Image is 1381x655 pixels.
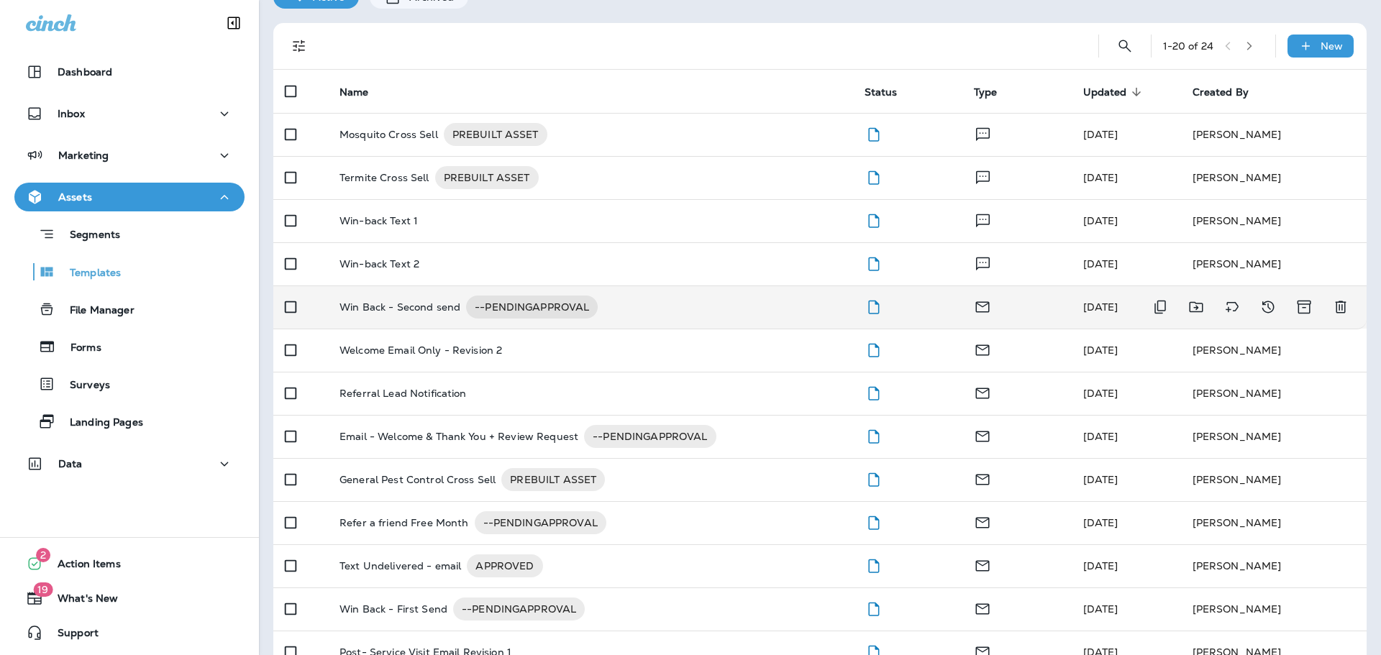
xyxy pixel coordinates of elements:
span: Email [974,429,991,441]
span: Frank Carreno [1083,344,1118,357]
p: Surveys [55,379,110,393]
span: Updated [1083,86,1127,99]
span: Text [974,213,992,226]
span: Draft [865,213,883,226]
span: Frank Carreno [1083,516,1118,529]
span: Name [339,86,388,99]
span: Email [974,342,991,355]
button: Duplicate [1146,293,1175,321]
div: APPROVED [467,554,542,577]
span: Created By [1193,86,1249,99]
span: Created By [1193,86,1267,99]
td: [PERSON_NAME] [1181,329,1367,372]
button: File Manager [14,294,245,324]
td: [PERSON_NAME] [1181,156,1367,199]
p: File Manager [55,304,135,318]
p: Win-back Text 2 [339,258,419,270]
span: Name [339,86,369,99]
div: --PENDINGAPPROVAL [466,296,598,319]
span: Draft [865,256,883,269]
p: Termite Cross Sell [339,166,429,189]
span: Draft [865,515,883,528]
button: Templates [14,257,245,287]
span: Madison Johnson [1083,603,1118,615]
p: Win-back Text 1 [339,215,418,226]
div: PREBUILT ASSET [501,468,605,491]
p: Win Back - First Send [339,597,447,620]
p: Landing Pages [55,416,143,430]
div: --PENDINGAPPROVAL [453,597,585,620]
span: --PENDINGAPPROVAL [453,602,585,616]
div: PREBUILT ASSET [435,166,539,189]
p: Segments [55,229,120,243]
button: Move to folder [1182,293,1211,321]
p: Win Back - Second send [339,296,460,319]
button: Assets [14,183,245,211]
span: Frank Carreno [1083,171,1118,184]
span: Draft [865,472,883,485]
span: Draft [865,127,883,139]
span: PREBUILT ASSET [501,472,605,487]
span: Email [974,601,991,614]
span: Draft [865,558,883,571]
td: [PERSON_NAME] [1181,501,1367,544]
span: Updated [1083,86,1146,99]
span: Status [865,86,898,99]
span: Text [974,170,992,183]
span: What's New [43,592,118,610]
span: PREBUILT ASSET [435,170,539,185]
span: Frank Carreno [1083,257,1118,270]
span: Support [43,627,99,644]
td: [PERSON_NAME] [1181,458,1367,501]
span: Draft [865,299,883,312]
button: Add tags [1218,293,1246,321]
td: [PERSON_NAME] [1181,372,1367,415]
span: Draft [865,385,883,398]
span: Frank Carreno [1083,430,1118,443]
span: Email [974,472,991,485]
p: Email - Welcome & Thank You + Review Request [339,425,578,448]
p: Forms [56,342,101,355]
div: --PENDINGAPPROVAL [475,511,606,534]
span: Frank Carreno [1083,128,1118,141]
span: Email [974,299,991,312]
button: Collapse Sidebar [214,9,254,37]
span: Draft [865,342,883,355]
button: Surveys [14,369,245,399]
button: Landing Pages [14,406,245,436]
button: Dashboard [14,58,245,86]
span: APPROVED [467,559,542,573]
button: Filters [285,32,314,60]
span: Frank Carreno [1083,301,1118,313]
span: --PENDINGAPPROVAL [475,516,606,530]
span: Draft [865,170,883,183]
button: 2Action Items [14,549,245,578]
div: 1 - 20 of 24 [1163,40,1213,52]
button: Marketing [14,141,245,170]
td: [PERSON_NAME] [1181,242,1367,285]
button: 19What's New [14,584,245,613]
button: Inbox [14,99,245,128]
button: View Changelog [1254,293,1282,321]
p: Mosquito Cross Sell [339,123,438,146]
span: Status [865,86,916,99]
td: [PERSON_NAME] [1181,199,1367,242]
span: PREBUILT ASSET [444,127,547,142]
span: Email [974,558,991,571]
p: Referral Lead Notification [339,388,467,399]
p: Assets [58,191,92,203]
p: Dashboard [58,66,112,78]
button: Segments [14,219,245,249]
p: Templates [55,267,121,280]
span: Draft [865,429,883,441]
p: Inbox [58,108,85,119]
button: Search Templates [1111,32,1139,60]
span: Frank Carreno [1083,559,1118,572]
p: Welcome Email Only - Revision 2 [339,344,502,356]
p: Data [58,458,83,470]
span: 19 [33,582,53,597]
p: Text Undelivered - email [339,554,461,577]
div: PREBUILT ASSET [444,123,547,146]
span: Frank Carreno [1083,214,1118,227]
td: [PERSON_NAME] [1181,415,1367,458]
